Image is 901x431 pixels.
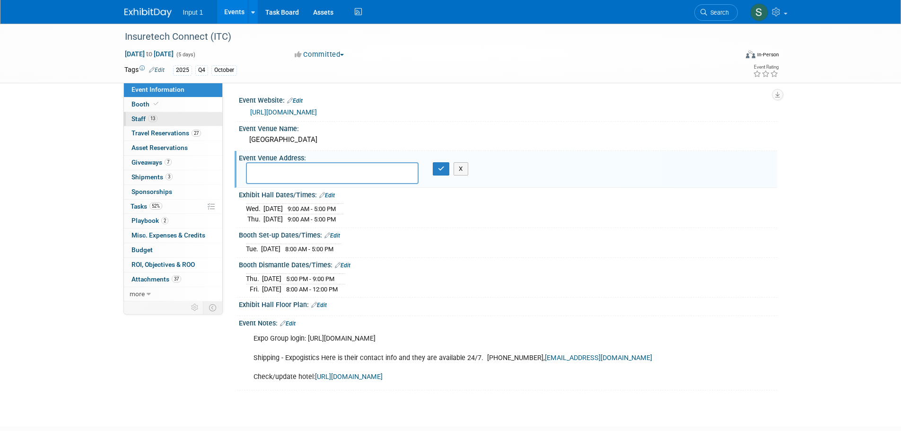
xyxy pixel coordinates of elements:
span: 2 [161,217,168,224]
span: 52% [149,202,162,210]
span: Shipments [131,173,173,181]
a: Sponsorships [124,185,222,199]
td: Thu. [246,274,262,284]
img: Format-Inperson.png [746,51,755,58]
td: Tue. [246,244,261,254]
div: Event Venue Name: [239,122,777,133]
span: ROI, Objectives & ROO [131,261,195,268]
td: [DATE] [263,214,283,224]
a: Tasks52% [124,200,222,214]
div: Event Rating [753,65,779,70]
span: Input 1 [183,9,203,16]
span: Giveaways [131,158,172,166]
span: Staff [131,115,157,123]
a: Staff13 [124,112,222,126]
a: more [124,287,222,301]
td: Personalize Event Tab Strip [187,301,203,314]
img: ExhibitDay [124,8,172,18]
span: Event Information [131,86,184,93]
span: more [130,290,145,298]
div: October [211,65,237,75]
div: Event Notes: [239,316,777,328]
span: 27 [192,130,201,137]
a: Playbook2 [124,214,222,228]
span: to [145,50,154,58]
div: Event Website: [239,93,777,106]
td: Tags [124,65,165,76]
img: Susan Stout [750,3,768,21]
a: Asset Reservations [124,141,222,155]
span: 8:00 AM - 5:00 PM [285,246,333,253]
span: Budget [131,246,153,254]
td: [DATE] [262,274,281,284]
span: [DATE] [DATE] [124,50,174,58]
a: [EMAIL_ADDRESS][DOMAIN_NAME] [545,354,652,362]
td: [DATE] [261,244,280,254]
a: Edit [287,97,303,104]
span: Attachments [131,275,181,283]
span: Search [707,9,729,16]
span: Sponsorships [131,188,172,195]
div: 2025 [173,65,192,75]
div: Expo Group login: [URL][DOMAIN_NAME] Shipping - Expogistics Here is their contact info and they a... [247,329,673,386]
a: [URL][DOMAIN_NAME] [250,108,317,116]
a: Booth [124,97,222,112]
a: Edit [335,262,350,269]
div: Q4 [195,65,208,75]
span: Booth [131,100,160,108]
span: Misc. Expenses & Credits [131,231,205,239]
span: Tasks [131,202,162,210]
a: Edit [311,302,327,308]
div: Booth Dismantle Dates/Times: [239,258,777,270]
td: Thu. [246,214,263,224]
span: 37 [172,275,181,282]
span: 7 [165,158,172,166]
div: In-Person [757,51,779,58]
a: Edit [324,232,340,239]
span: (5 days) [175,52,195,58]
a: Attachments37 [124,273,222,287]
span: Travel Reservations [131,129,201,137]
a: [URL][DOMAIN_NAME] [315,373,383,381]
div: Exhibit Hall Dates/Times: [239,188,777,200]
button: X [454,162,468,176]
a: Travel Reservations27 [124,126,222,141]
span: Asset Reservations [131,144,188,151]
span: 9:00 AM - 5:00 PM [288,205,336,212]
span: 9:00 AM - 5:00 PM [288,216,336,223]
span: 13 [148,115,157,122]
span: Playbook [131,217,168,224]
a: Giveaways7 [124,156,222,170]
td: [DATE] [262,284,281,294]
a: Search [694,4,738,21]
td: Toggle Event Tabs [203,301,222,314]
div: Event Format [682,49,779,63]
div: Exhibit Hall Floor Plan: [239,298,777,310]
td: Wed. [246,204,263,214]
div: Event Venue Address: [239,151,777,163]
a: Budget [124,243,222,257]
a: Edit [149,67,165,73]
span: 3 [166,173,173,180]
span: 8:00 AM - 12:00 PM [286,286,338,293]
a: Edit [319,192,335,199]
a: Misc. Expenses & Credits [124,229,222,243]
a: Edit [280,320,296,327]
div: Insuretech Connect (ITC) [122,28,724,45]
button: Committed [291,50,348,60]
i: Booth reservation complete [154,101,158,106]
td: Fri. [246,284,262,294]
div: [GEOGRAPHIC_DATA] [246,132,770,147]
a: Shipments3 [124,170,222,185]
a: ROI, Objectives & ROO [124,258,222,272]
td: [DATE] [263,204,283,214]
span: 5:00 PM - 9:00 PM [286,275,334,282]
div: Booth Set-up Dates/Times: [239,228,777,240]
a: Event Information [124,83,222,97]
